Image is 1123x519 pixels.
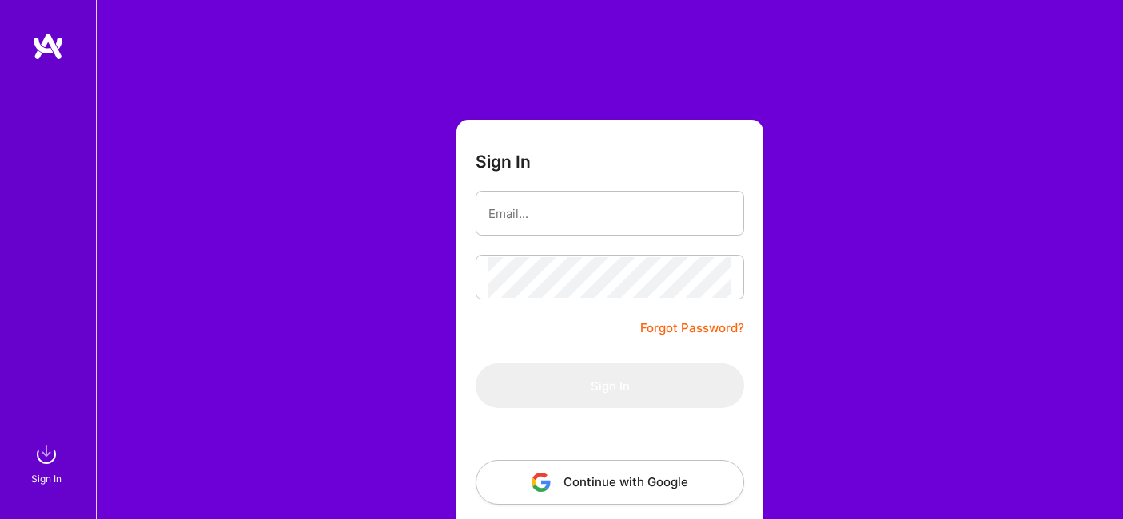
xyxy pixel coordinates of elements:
img: sign in [30,438,62,470]
div: Sign In [31,470,62,487]
h3: Sign In [476,152,531,172]
button: Sign In [476,363,744,408]
a: sign inSign In [34,438,62,487]
img: logo [32,32,64,61]
input: Email... [488,193,731,234]
button: Continue with Google [476,460,744,505]
a: Forgot Password? [640,319,744,338]
img: icon [532,473,551,492]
